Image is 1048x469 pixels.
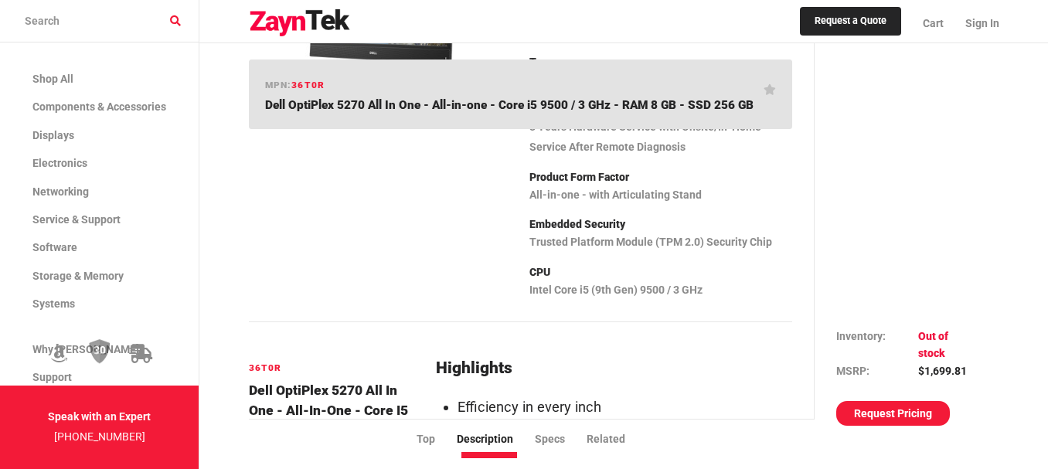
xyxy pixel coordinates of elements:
[529,233,792,253] p: Trusted Platform Module (TPM 2.0) Security Chip
[291,80,325,90] span: 36T0R
[535,430,587,447] li: Specs
[32,157,87,169] span: Electronics
[836,328,918,362] td: Inventory
[32,297,75,310] span: Systems
[529,263,792,283] p: CPU
[265,78,325,93] h6: mpn:
[89,338,111,365] img: 30 Day Return Policy
[529,168,792,188] p: Product Form Factor
[48,410,151,423] strong: Speak with an Expert
[54,430,145,443] a: [PHONE_NUMBER]
[529,185,792,206] p: All-in-one - with Articulating Stand
[249,9,351,37] img: logo
[923,17,944,29] span: Cart
[529,53,792,73] p: Type
[249,380,417,461] h4: Dell OptiPlex 5270 All In One - All-in-one - Core i5 9500 / 3 GHz - RAM 8 GB - SSD 256 GB
[836,362,918,379] td: MSRP
[32,129,74,141] span: Displays
[800,7,901,36] a: Request a Quote
[265,98,754,112] span: Dell OptiPlex 5270 All In One - All-in-one - Core i5 9500 / 3 GHz - RAM 8 GB - SSD 256 GB
[529,117,792,158] p: 3 Years Hardware Service with Onsite/In-Home Service After Remote Diagnosis
[918,330,948,359] span: Out of stock
[529,280,792,301] p: Intel Core i5 (9th Gen) 9500 / 3 GHz
[32,213,121,226] span: Service & Support
[32,73,73,85] span: Shop All
[954,4,999,42] a: Sign In
[529,215,792,235] p: Embedded Security
[912,4,954,42] a: Cart
[417,430,457,447] li: Top
[457,430,535,447] li: Description
[918,362,967,379] td: $1,699.81
[587,430,647,447] li: Related
[836,401,950,426] a: Request Pricing
[436,359,792,378] h2: Highlights
[32,185,89,198] span: Networking
[458,392,792,423] li: Efficiency in every inch
[32,100,166,113] span: Components & Accessories
[32,270,124,282] span: Storage & Memory
[249,361,417,376] h6: 36T0R
[32,241,77,253] span: Software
